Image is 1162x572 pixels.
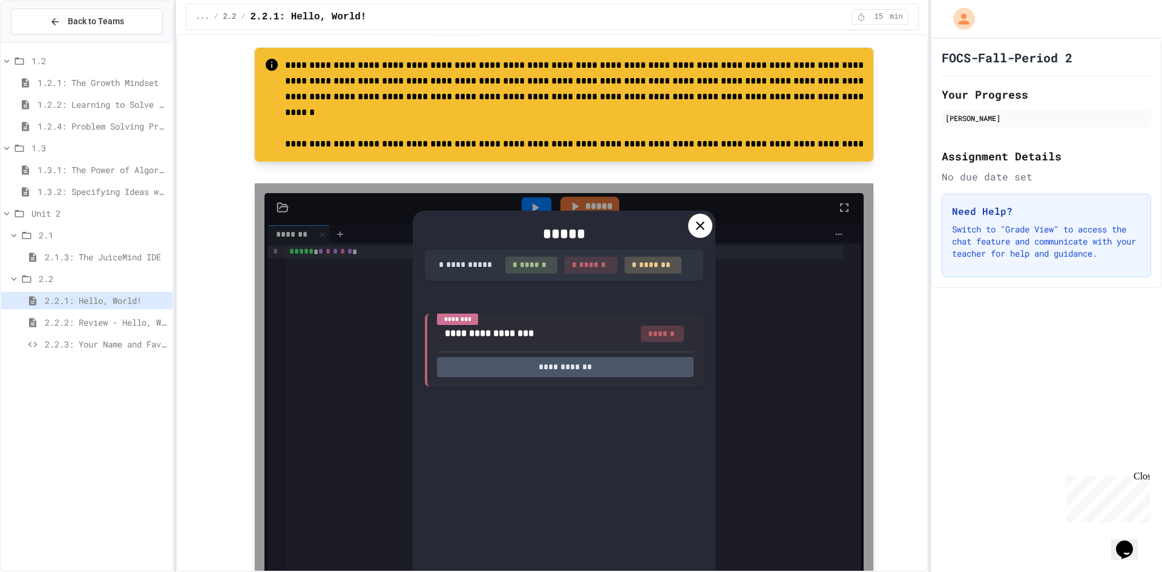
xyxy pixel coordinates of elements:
[31,142,168,154] span: 1.3
[952,204,1141,219] h3: Need Help?
[241,12,245,22] span: /
[890,12,903,22] span: min
[942,49,1072,66] h1: FOCS-Fall-Period 2
[45,251,168,263] span: 2.1.3: The JuiceMind IDE
[945,113,1147,123] div: [PERSON_NAME]
[942,148,1151,165] h2: Assignment Details
[952,223,1141,260] p: Switch to "Grade View" to access the chat feature and communicate with your teacher for help and ...
[38,120,168,133] span: 1.2.4: Problem Solving Practice
[39,272,168,285] span: 2.2
[250,10,366,24] span: 2.2.1: Hello, World!
[38,185,168,198] span: 1.3.2: Specifying Ideas with Pseudocode
[196,12,209,22] span: ...
[45,338,168,350] span: 2.2.3: Your Name and Favorite Movie
[45,316,168,329] span: 2.2.2: Review - Hello, World!
[68,15,124,28] span: Back to Teams
[223,12,237,22] span: 2.2
[1111,524,1150,560] iframe: chat widget
[5,5,84,77] div: Chat with us now!Close
[1062,471,1150,522] iframe: chat widget
[38,76,168,89] span: 1.2.1: The Growth Mindset
[869,12,888,22] span: 15
[39,229,168,242] span: 2.1
[38,163,168,176] span: 1.3.1: The Power of Algorithms
[31,207,168,220] span: Unit 2
[214,12,218,22] span: /
[45,294,168,307] span: 2.2.1: Hello, World!
[38,98,168,111] span: 1.2.2: Learning to Solve Hard Problems
[11,8,163,35] button: Back to Teams
[31,54,168,67] span: 1.2
[942,86,1151,103] h2: Your Progress
[940,5,978,33] div: My Account
[942,169,1151,184] div: No due date set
